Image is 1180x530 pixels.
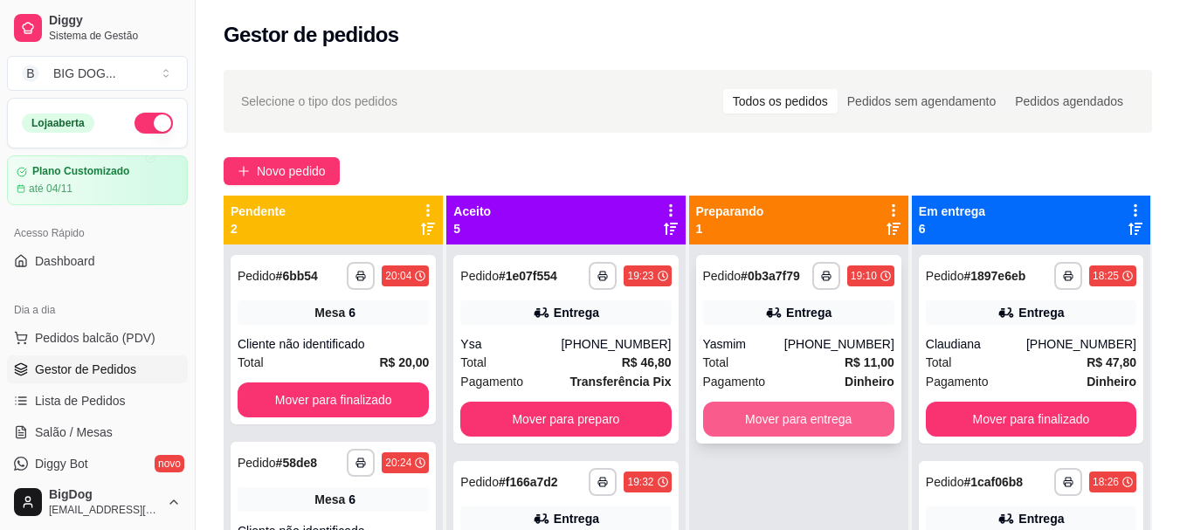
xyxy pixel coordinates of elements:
[257,162,326,181] span: Novo pedido
[741,269,800,283] strong: # 0b3a7f79
[696,203,764,220] p: Preparando
[554,304,599,321] div: Entrega
[7,387,188,415] a: Lista de Pedidos
[35,361,136,378] span: Gestor de Pedidos
[703,402,894,437] button: Mover para entrega
[241,92,397,111] span: Selecione o tipo dos pedidos
[7,296,188,324] div: Dia a dia
[926,372,989,391] span: Pagamento
[919,203,985,220] p: Em entrega
[32,165,129,178] article: Plano Customizado
[35,252,95,270] span: Dashboard
[238,269,276,283] span: Pedido
[7,418,188,446] a: Salão / Mesas
[35,455,88,472] span: Diggy Bot
[314,304,345,321] span: Mesa
[49,29,181,43] span: Sistema de Gestão
[1018,304,1064,321] div: Entrega
[35,329,155,347] span: Pedidos balcão (PDV)
[926,269,964,283] span: Pedido
[703,269,742,283] span: Pedido
[7,56,188,91] button: Select a team
[276,456,318,470] strong: # 58de8
[29,182,72,196] article: até 04/11
[385,269,411,283] div: 20:04
[224,21,399,49] h2: Gestor de pedidos
[231,203,286,220] p: Pendente
[7,324,188,352] button: Pedidos balcão (PDV)
[696,220,764,237] p: 1
[963,475,1023,489] strong: # 1caf06b8
[1093,269,1119,283] div: 18:25
[1005,89,1133,114] div: Pedidos agendados
[561,335,671,353] div: [PHONE_NUMBER]
[380,355,430,369] strong: R$ 20,00
[460,402,671,437] button: Mover para preparo
[49,487,160,503] span: BigDog
[35,392,126,410] span: Lista de Pedidos
[499,475,558,489] strong: # f166a7d2
[224,157,340,185] button: Novo pedido
[238,353,264,372] span: Total
[703,372,766,391] span: Pagamento
[460,372,523,391] span: Pagamento
[53,65,116,82] div: BIG DOG ...
[22,65,39,82] span: B
[926,335,1026,353] div: Claudiana
[385,456,411,470] div: 20:24
[460,353,486,372] span: Total
[1087,355,1136,369] strong: R$ 47,80
[238,335,429,353] div: Cliente não identificado
[22,114,94,133] div: Loja aberta
[7,7,188,49] a: DiggySistema de Gestão
[1087,375,1136,389] strong: Dinheiro
[723,89,838,114] div: Todos os pedidos
[460,335,561,353] div: Ysa
[276,269,318,283] strong: # 6bb54
[786,304,832,321] div: Entrega
[627,475,653,489] div: 19:32
[348,491,355,508] div: 6
[7,481,188,523] button: BigDog[EMAIL_ADDRESS][DOMAIN_NAME]
[554,510,599,527] div: Entrega
[453,220,491,237] p: 5
[926,402,1136,437] button: Mover para finalizado
[7,219,188,247] div: Acesso Rápido
[238,382,429,417] button: Mover para finalizado
[49,503,160,517] span: [EMAIL_ADDRESS][DOMAIN_NAME]
[1093,475,1119,489] div: 18:26
[622,355,672,369] strong: R$ 46,80
[348,304,355,321] div: 6
[231,220,286,237] p: 2
[453,203,491,220] p: Aceito
[703,353,729,372] span: Total
[460,269,499,283] span: Pedido
[919,220,985,237] p: 6
[1018,510,1064,527] div: Entrega
[7,155,188,205] a: Plano Customizadoaté 04/11
[135,113,173,134] button: Alterar Status
[845,355,894,369] strong: R$ 11,00
[838,89,1005,114] div: Pedidos sem agendamento
[926,353,952,372] span: Total
[851,269,877,283] div: 19:10
[7,450,188,478] a: Diggy Botnovo
[963,269,1025,283] strong: # 1897e6eb
[627,269,653,283] div: 19:23
[570,375,672,389] strong: Transferência Pix
[703,335,784,353] div: Yasmim
[460,475,499,489] span: Pedido
[314,491,345,508] span: Mesa
[35,423,113,441] span: Salão / Mesas
[784,335,894,353] div: [PHONE_NUMBER]
[7,247,188,275] a: Dashboard
[238,165,250,177] span: plus
[49,13,181,29] span: Diggy
[1026,335,1136,353] div: [PHONE_NUMBER]
[499,269,557,283] strong: # 1e07f554
[926,475,964,489] span: Pedido
[845,375,894,389] strong: Dinheiro
[238,456,276,470] span: Pedido
[7,355,188,383] a: Gestor de Pedidos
